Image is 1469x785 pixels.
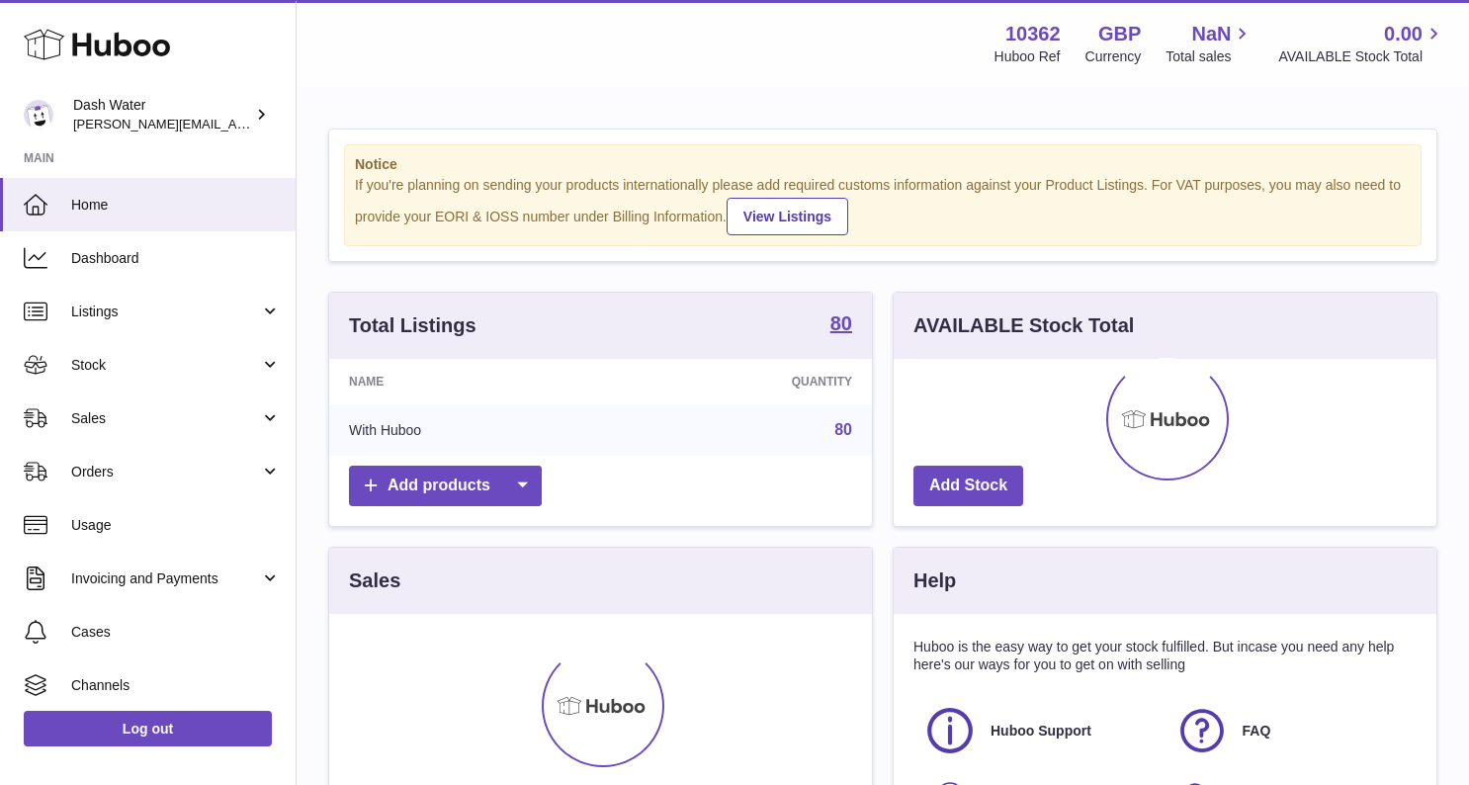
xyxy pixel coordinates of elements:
span: Home [71,196,281,215]
span: Usage [71,516,281,535]
div: Huboo Ref [994,47,1061,66]
a: Add Stock [913,466,1023,506]
a: Add products [349,466,542,506]
a: 0.00 AVAILABLE Stock Total [1278,21,1445,66]
p: Huboo is the easy way to get your stock fulfilled. But incase you need any help here's our ways f... [913,638,1417,675]
span: Huboo Support [991,722,1091,741]
a: NaN Total sales [1166,21,1253,66]
div: Dash Water [73,96,251,133]
strong: 10362 [1005,21,1061,47]
a: Huboo Support [923,704,1156,757]
span: Listings [71,303,260,321]
strong: Notice [355,155,1411,174]
img: james@dash-water.com [24,100,53,130]
th: Quantity [616,359,872,404]
span: Cases [71,623,281,642]
span: 0.00 [1384,21,1423,47]
span: [PERSON_NAME][EMAIL_ADDRESS][DOMAIN_NAME] [73,116,396,131]
a: Log out [24,711,272,746]
th: Name [329,359,616,404]
a: 80 [834,421,852,438]
h3: AVAILABLE Stock Total [913,312,1134,339]
span: Sales [71,409,260,428]
span: NaN [1191,21,1231,47]
a: View Listings [727,198,848,235]
span: Invoicing and Payments [71,569,260,588]
h3: Total Listings [349,312,476,339]
a: 80 [830,313,852,337]
h3: Sales [349,567,400,594]
span: FAQ [1243,722,1271,741]
span: AVAILABLE Stock Total [1278,47,1445,66]
h3: Help [913,567,956,594]
strong: 80 [830,313,852,333]
td: With Huboo [329,404,616,456]
span: Orders [71,463,260,481]
span: Channels [71,676,281,695]
div: Currency [1085,47,1142,66]
div: If you're planning on sending your products internationally please add required customs informati... [355,176,1411,235]
a: FAQ [1175,704,1408,757]
strong: GBP [1098,21,1141,47]
span: Total sales [1166,47,1253,66]
span: Stock [71,356,260,375]
span: Dashboard [71,249,281,268]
